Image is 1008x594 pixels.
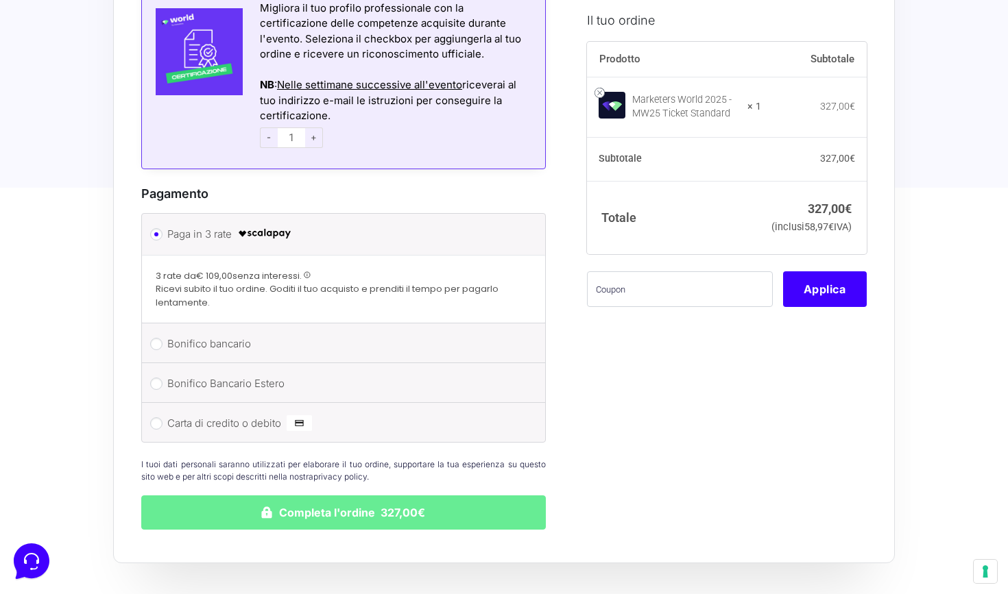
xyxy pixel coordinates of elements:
button: Messaggi [95,440,180,471]
span: - [260,127,278,148]
span: + [305,127,323,148]
iframe: Customerly Messenger Launcher [11,541,52,582]
input: Cerca un articolo... [31,199,224,213]
a: privacy policy [313,471,367,482]
button: Le tue preferenze relative al consenso per le tecnologie di tracciamento [974,560,997,583]
label: Carta di credito o debito [167,413,515,434]
h3: Il tuo ordine [587,10,867,29]
strong: × 1 [747,100,761,114]
div: Migliora il tuo profilo professionale con la certificazione delle competenze acquisite durante l'... [260,1,528,62]
th: Totale [587,181,762,254]
img: Certificazione-MW24-300x300-1.jpg [142,8,243,95]
bdi: 327,00 [820,153,855,164]
button: Aiuto [179,440,263,471]
img: scalapay-logo-black.png [237,225,292,242]
bdi: 327,00 [808,201,852,215]
label: Paga in 3 rate [167,224,515,245]
img: dark [44,77,71,104]
input: Coupon [587,271,773,307]
span: 58,97 [804,221,834,233]
a: Apri Centro Assistenza [146,170,252,181]
th: Subtotale [587,137,762,181]
span: € [850,101,855,112]
span: € [828,221,834,233]
span: € [850,153,855,164]
div: : riceverai al tuo indirizzo e-mail le istruzioni per conseguire la certificazione. [260,77,528,124]
h3: Pagamento [141,184,546,203]
th: Subtotale [761,41,867,77]
img: dark [66,77,93,104]
span: Nelle settimane successive all'evento [277,78,462,91]
p: Aiuto [211,459,231,471]
th: Prodotto [587,41,762,77]
p: Home [41,459,64,471]
img: Marketers World 2025 - MW25 Ticket Standard [599,91,625,118]
img: Carta di credito o debito [287,415,312,432]
p: Messaggi [119,459,156,471]
label: Bonifico Bancario Estero [167,373,515,394]
span: € [845,201,852,215]
button: Inizia una conversazione [22,115,252,143]
button: Home [11,440,95,471]
div: Marketers World 2025 - MW25 Ticket Standard [632,93,739,121]
span: Trova una risposta [22,170,107,181]
span: Le tue conversazioni [22,55,117,66]
span: Inizia una conversazione [89,123,202,134]
small: (inclusi IVA) [771,221,852,233]
div: Azioni del messaggio [260,62,528,78]
bdi: 327,00 [820,101,855,112]
button: Completa l'ordine 327,00€ [141,495,546,530]
h2: Ciao da Marketers 👋 [11,11,230,33]
img: dark [22,77,49,104]
p: I tuoi dati personali saranno utilizzati per elaborare il tuo ordine, supportare la tua esperienz... [141,458,546,483]
strong: NB [260,78,274,91]
button: Applica [783,271,867,307]
input: 1 [278,127,305,148]
label: Bonifico bancario [167,334,515,354]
